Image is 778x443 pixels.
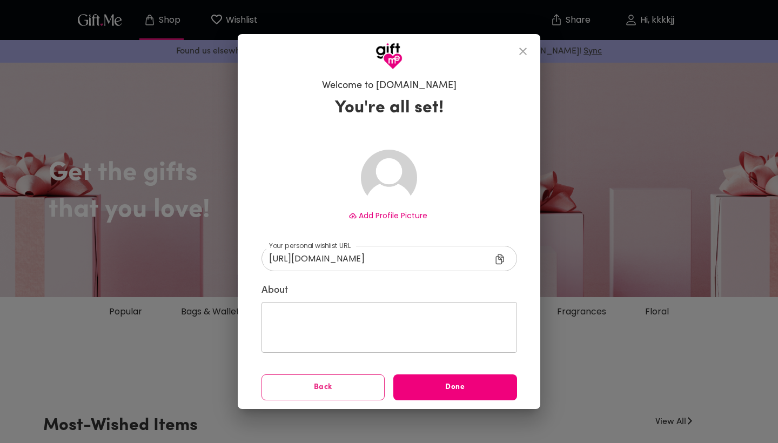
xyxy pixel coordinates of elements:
[393,381,517,393] span: Done
[361,150,417,206] img: Avatar
[393,374,517,400] button: Done
[262,381,385,393] span: Back
[375,43,403,70] img: GiftMe Logo
[261,284,517,297] label: About
[261,374,385,400] button: Back
[322,79,457,92] h6: Welcome to [DOMAIN_NAME]
[510,38,536,64] button: close
[359,210,427,221] span: Add Profile Picture
[335,97,444,119] h3: You're all set!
